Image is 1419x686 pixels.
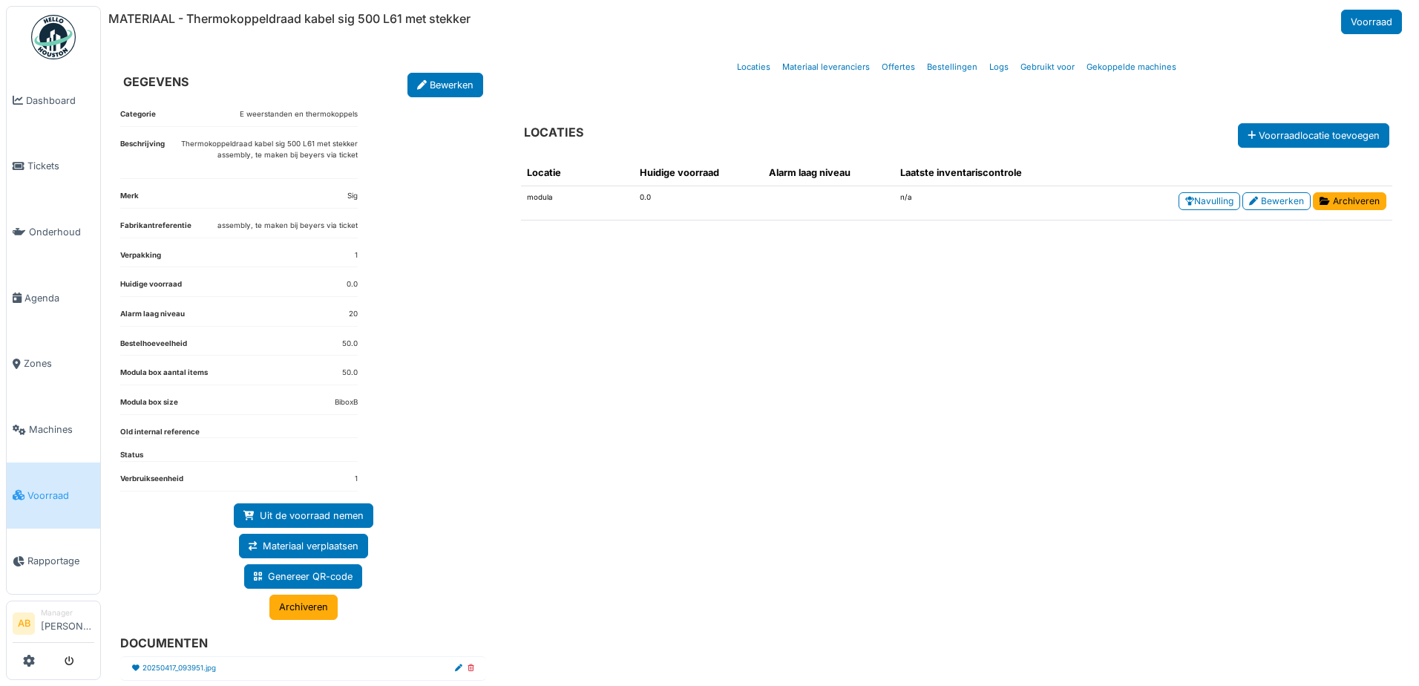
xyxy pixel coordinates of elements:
[763,160,895,186] th: Alarm laag niveau
[120,450,143,461] dt: Status
[13,612,35,635] li: AB
[123,75,189,89] h6: GEGEVENS
[1242,192,1311,210] a: Bewerken
[355,474,358,485] dd: 1
[894,186,1083,220] td: n/a
[217,220,358,232] dd: assembly, te maken bij beyers via ticket
[120,109,156,126] dt: Categorie
[347,191,358,202] dd: Sig
[269,595,338,619] a: Archiveren
[108,12,471,26] h6: MATERIAAL - Thermokoppeldraad kabel sig 500 L61 met stekker
[142,663,216,674] a: 20250417_093951.jpg
[1313,192,1386,210] a: Archiveren
[7,463,100,529] a: Voorraad
[1081,50,1182,85] a: Gekoppelde machines
[120,339,187,356] dt: Bestelhoeveelheid
[349,309,358,320] dd: 20
[120,397,178,414] dt: Modula box size
[240,109,358,120] dd: E weerstanden en thermokoppels
[7,331,100,397] a: Zones
[120,636,474,650] h6: DOCUMENTEN
[120,250,161,267] dt: Verpakking
[524,125,583,140] h6: LOCATIES
[26,94,94,108] span: Dashboard
[634,160,762,186] th: Huidige voorraad
[342,367,358,379] dd: 50.0
[27,159,94,173] span: Tickets
[7,134,100,200] a: Tickets
[521,160,634,186] th: Locatie
[120,309,185,326] dt: Alarm laag niveau
[407,73,483,97] a: Bewerken
[24,356,94,370] span: Zones
[983,50,1015,85] a: Logs
[181,139,358,160] p: Thermokoppeldraad kabel sig 500 L61 met stekker assembly, te maken bij beyers via ticket
[120,191,139,208] dt: Merk
[239,534,368,558] a: Materiaal verplaatsen
[776,50,876,85] a: Materiaal leveranciers
[1341,10,1402,34] a: Voorraad
[634,186,762,220] td: 0.0
[894,160,1083,186] th: Laatste inventariscontrole
[29,422,94,437] span: Machines
[342,339,358,350] dd: 50.0
[244,564,362,589] a: Genereer QR-code
[335,397,358,408] dd: BiboxB
[1238,123,1389,148] button: Voorraadlocatie toevoegen
[27,489,94,503] span: Voorraad
[521,186,634,220] td: modula
[1179,192,1240,210] a: Navulling
[120,139,165,178] dt: Beschrijving
[7,199,100,265] a: Onderhoud
[347,279,358,290] dd: 0.0
[7,396,100,463] a: Machines
[41,607,94,618] div: Manager
[120,474,183,491] dt: Verbruikseenheid
[7,529,100,595] a: Rapportage
[120,427,200,438] dt: Old internal reference
[731,50,776,85] a: Locaties
[234,503,373,528] a: Uit de voorraad nemen
[24,291,94,305] span: Agenda
[7,68,100,134] a: Dashboard
[41,607,94,639] li: [PERSON_NAME]
[7,265,100,331] a: Agenda
[31,15,76,59] img: Badge_color-CXgf-gQk.svg
[13,607,94,643] a: AB Manager[PERSON_NAME]
[27,554,94,568] span: Rapportage
[120,367,208,385] dt: Modula box aantal items
[120,279,182,296] dt: Huidige voorraad
[1015,50,1081,85] a: Gebruikt voor
[29,225,94,239] span: Onderhoud
[876,50,921,85] a: Offertes
[120,220,191,238] dt: Fabrikantreferentie
[921,50,983,85] a: Bestellingen
[355,250,358,261] dd: 1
